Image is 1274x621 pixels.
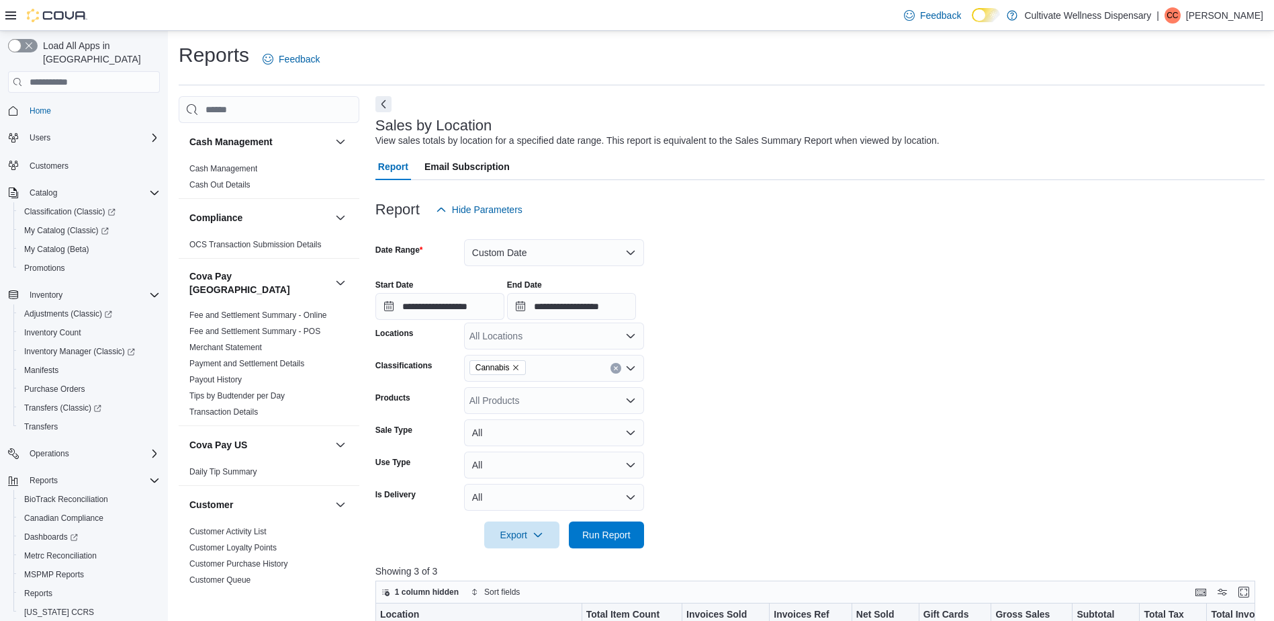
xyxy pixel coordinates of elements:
button: Keyboard shortcuts [1193,584,1209,600]
span: Fee and Settlement Summary - POS [189,326,320,337]
button: Customer [189,498,330,511]
span: Cannabis [475,361,510,374]
span: Reports [24,472,160,489]
a: Classification (Classic) [19,204,121,220]
button: Open list of options [625,331,636,341]
span: Hide Parameters [452,203,522,216]
button: Compliance [189,211,330,224]
span: OCS Transaction Submission Details [189,239,322,250]
a: My Catalog (Classic) [19,222,114,239]
div: Cova Pay [GEOGRAPHIC_DATA] [179,307,359,425]
button: Hide Parameters [430,196,528,223]
h3: Customer [189,498,233,511]
label: Start Date [375,280,414,290]
a: Fee and Settlement Summary - Online [189,310,327,320]
span: Transfers [19,419,160,435]
span: Daily Tip Summary [189,466,257,477]
button: Customer [332,497,349,513]
a: Dashboards [19,529,83,545]
a: Transfers (Classic) [13,399,165,417]
a: My Catalog (Beta) [19,241,95,257]
span: Load All Apps in [GEOGRAPHIC_DATA] [38,39,160,66]
a: Adjustments (Classic) [19,306,118,322]
a: Payment and Settlement Details [189,359,304,368]
button: Display options [1214,584,1230,600]
a: Promotions [19,260,71,276]
button: Sort fields [465,584,525,600]
span: Dark Mode [972,22,972,23]
span: Transfers (Classic) [19,400,160,416]
h1: Reports [179,42,249,69]
a: Feedback [899,2,966,29]
span: Inventory Count [24,327,81,338]
a: Purchase Orders [19,381,91,397]
a: Inventory Manager (Classic) [19,343,140,360]
a: OCS Transaction Submission Details [189,240,322,249]
span: Canadian Compliance [19,510,160,526]
p: [PERSON_NAME] [1186,7,1263,24]
button: Inventory Count [13,323,165,342]
span: Dashboards [19,529,160,545]
button: Inventory [24,287,68,303]
a: BioTrack Reconciliation [19,491,113,507]
span: [US_STATE] CCRS [24,607,94,618]
button: Reports [3,471,165,490]
a: Canadian Compliance [19,510,109,526]
div: Compliance [179,237,359,258]
span: Manifests [24,365,58,376]
button: Reports [24,472,63,489]
span: Home [24,102,160,119]
span: BioTrack Reconciliation [24,494,108,505]
a: Cash Management [189,164,257,173]
span: Inventory [24,287,160,303]
span: Customers [24,157,160,173]
a: Cash Out Details [189,180,251,190]
h3: Cash Management [189,135,273,149]
a: Customer Queue [189,575,251,585]
p: Cultivate Wellness Dispensary [1024,7,1151,24]
a: Home [24,103,56,119]
a: Dashboards [13,528,165,546]
span: My Catalog (Classic) [19,222,160,239]
button: Canadian Compliance [13,509,165,528]
img: Cova [27,9,87,22]
a: Tips by Budtender per Day [189,391,285,401]
span: My Catalog (Beta) [24,244,89,255]
button: Next [375,96,392,112]
div: View sales totals by location for a specified date range. This report is equivalent to the Sales ... [375,134,940,148]
span: Customer Activity List [189,526,267,537]
span: Transaction Details [189,407,258,417]
button: Operations [24,446,75,462]
button: All [464,419,644,446]
button: Catalog [24,185,62,201]
label: Locations [375,328,414,339]
a: Payout History [189,375,242,384]
span: Washington CCRS [19,604,160,620]
span: CC [1167,7,1178,24]
label: Is Delivery [375,489,416,500]
a: Manifests [19,362,64,378]
button: Operations [3,444,165,463]
span: My Catalog (Beta) [19,241,160,257]
span: Metrc Reconciliation [24,550,97,561]
span: My Catalog (Classic) [24,225,109,236]
span: Transfers (Classic) [24,403,101,413]
button: All [464,484,644,511]
h3: Compliance [189,211,242,224]
a: Merchant Statement [189,343,262,352]
button: Customers [3,155,165,175]
button: Compliance [332,210,349,226]
span: Cash Management [189,163,257,174]
span: Cash Out Details [189,179,251,190]
span: 1 column hidden [395,587,459,597]
button: All [464,452,644,479]
label: End Date [507,280,542,290]
span: Catalog [24,185,160,201]
button: Reports [13,584,165,603]
a: Customer Purchase History [189,559,288,569]
a: Transaction Details [189,407,258,417]
h3: Sales by Location [375,118,492,134]
span: Customer Loyalty Points [189,542,277,553]
button: Metrc Reconciliation [13,546,165,565]
span: Cannabis [469,360,527,375]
